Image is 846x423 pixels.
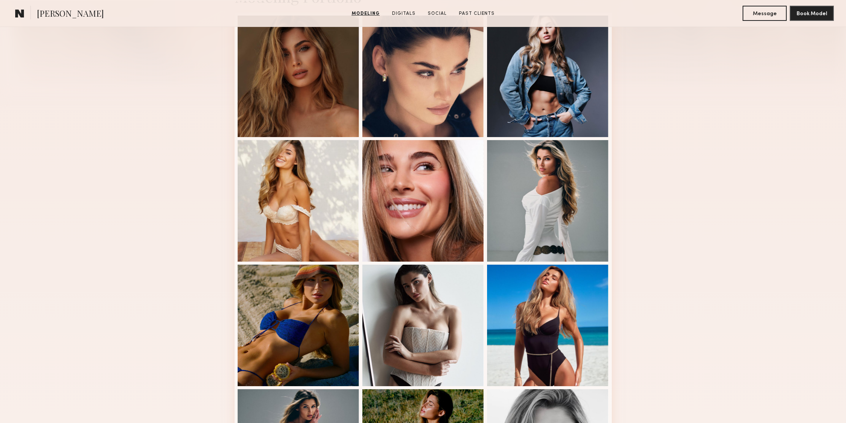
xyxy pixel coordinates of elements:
button: Book Model [790,6,834,21]
span: [PERSON_NAME] [37,8,104,21]
a: Book Model [790,10,834,16]
button: Message [743,6,787,21]
a: Past Clients [456,10,498,17]
a: Digitals [389,10,419,17]
a: Modeling [349,10,383,17]
a: Social [425,10,450,17]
